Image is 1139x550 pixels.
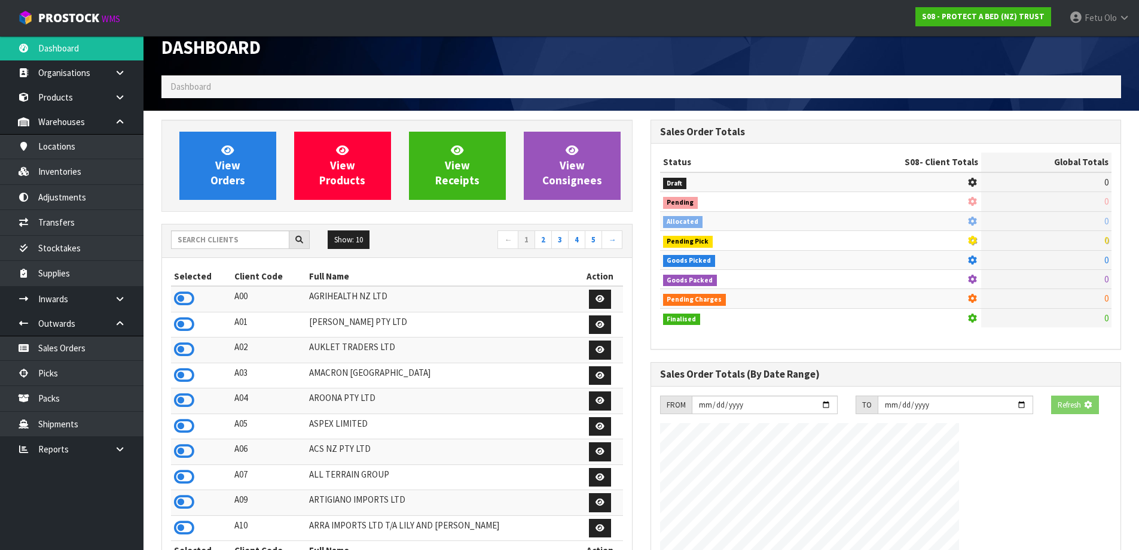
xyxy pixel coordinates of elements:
a: ← [497,230,518,250]
td: AMACRON [GEOGRAPHIC_DATA] [306,363,577,388]
span: View Receipts [435,143,480,188]
span: 0 [1104,293,1109,304]
small: WMS [102,13,120,25]
td: AUKLET TRADERS LTD [306,338,577,363]
span: Pending Pick [663,236,713,248]
span: 0 [1104,177,1109,188]
th: Status [660,153,810,172]
span: Dashboard [161,36,261,59]
span: 0 [1104,215,1109,227]
span: 0 [1104,254,1109,266]
th: Client Code [231,267,307,286]
span: ProStock [38,10,99,26]
a: → [601,230,622,250]
a: 2 [535,230,552,250]
input: Search clients [171,230,289,249]
span: Allocated [663,216,703,228]
td: A05 [231,414,307,439]
span: 0 [1104,235,1109,246]
span: Fetu [1085,12,1103,23]
td: A09 [231,490,307,516]
td: A10 [231,515,307,541]
td: A01 [231,312,307,338]
span: View Consignees [542,143,602,188]
th: Global Totals [981,153,1111,172]
td: A04 [231,388,307,414]
div: TO [856,396,878,415]
span: Goods Packed [663,275,717,287]
th: Full Name [306,267,577,286]
td: AROONA PTY LTD [306,388,577,414]
span: Goods Picked [663,255,716,267]
img: cube-alt.png [18,10,33,25]
a: S08 - PROTECT A BED (NZ) TRUST [915,7,1051,26]
button: Refresh [1051,396,1099,415]
td: ASPEX LIMITED [306,414,577,439]
td: A06 [231,439,307,465]
td: ARRA IMPORTS LTD T/A LILY AND [PERSON_NAME] [306,515,577,541]
span: Dashboard [170,81,211,92]
a: 1 [518,230,535,250]
a: ViewOrders [179,132,276,200]
span: Draft [663,178,687,190]
a: ViewReceipts [409,132,506,200]
a: ViewProducts [294,132,391,200]
h3: Sales Order Totals (By Date Range) [660,369,1112,380]
td: [PERSON_NAME] PTY LTD [306,312,577,338]
a: 5 [585,230,602,250]
th: - Client Totals [809,153,981,172]
th: Action [578,267,623,286]
td: ARTIGIANO IMPORTS LTD [306,490,577,516]
span: Finalised [663,314,701,326]
span: View Products [319,143,365,188]
td: A00 [231,286,307,312]
td: A03 [231,363,307,388]
span: 0 [1104,196,1109,207]
a: 4 [568,230,585,250]
span: Olo [1104,12,1117,23]
span: Pending [663,197,698,209]
span: 0 [1104,274,1109,285]
span: Pending Charges [663,294,726,306]
th: Selected [171,267,231,286]
td: A07 [231,464,307,490]
button: Show: 10 [328,230,370,250]
span: View Orders [210,143,245,188]
td: AGRIHEALTH NZ LTD [306,286,577,312]
span: S08 [905,156,920,168]
td: ALL TERRAIN GROUP [306,464,577,490]
td: A02 [231,338,307,363]
a: ViewConsignees [524,132,621,200]
div: FROM [660,396,692,415]
span: 0 [1104,312,1109,324]
td: ACS NZ PTY LTD [306,439,577,465]
h3: Sales Order Totals [660,126,1112,138]
nav: Page navigation [406,230,623,251]
a: 3 [551,230,569,250]
strong: S08 - PROTECT A BED (NZ) TRUST [922,11,1045,22]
